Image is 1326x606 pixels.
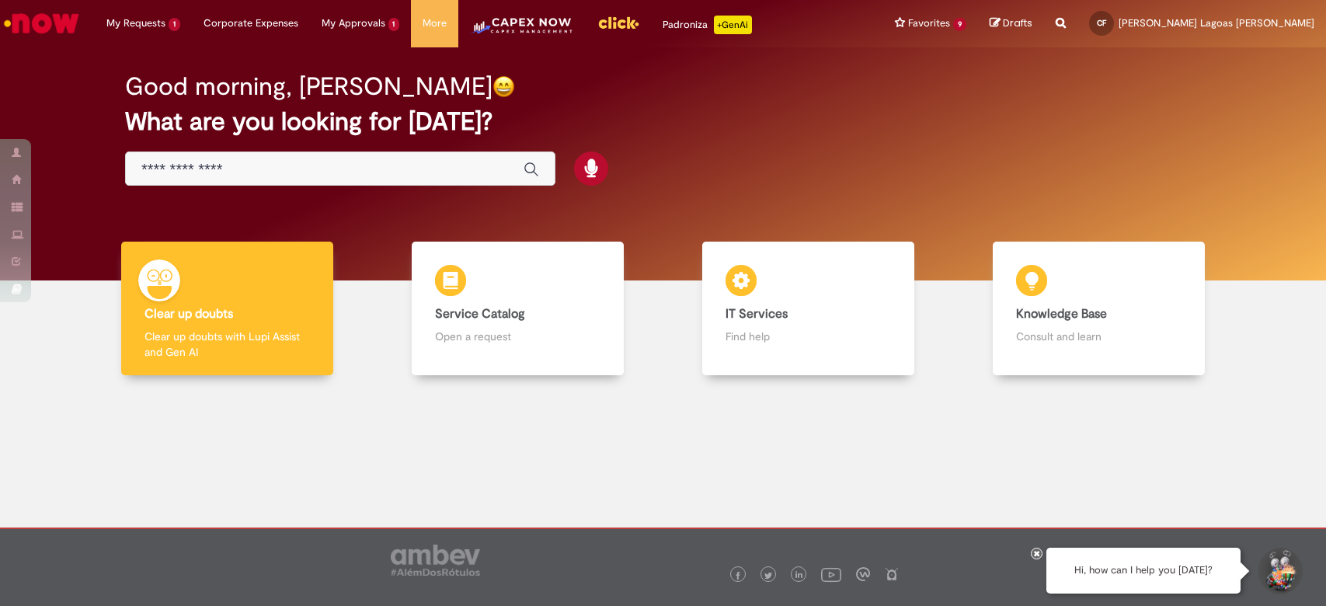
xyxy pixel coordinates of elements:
[1119,16,1314,30] span: [PERSON_NAME] Lagoas [PERSON_NAME]
[106,16,165,31] span: My Requests
[795,571,803,580] img: logo_footer_linkedin.png
[1016,329,1182,344] p: Consult and learn
[714,16,752,34] p: +GenAi
[885,567,899,581] img: logo_footer_naosei.png
[953,18,966,31] span: 9
[821,564,841,584] img: logo_footer_youtube.png
[388,18,400,31] span: 1
[663,16,752,34] div: Padroniza
[204,16,298,31] span: Corporate Expenses
[125,73,492,100] h2: Good morning, [PERSON_NAME]
[1003,16,1032,30] span: Drafts
[492,75,515,98] img: happy-face.png
[1256,548,1303,594] button: Start Support Conversation
[169,18,180,31] span: 1
[1016,306,1107,322] b: Knowledge Base
[322,16,385,31] span: My Approvals
[125,108,1201,135] h2: What are you looking for [DATE]?
[734,572,742,580] img: logo_footer_facebook.png
[764,572,772,580] img: logo_footer_twitter.png
[144,329,310,360] p: Clear up doubts with Lupi Assist and Gen AI
[470,16,573,47] img: CapexLogo5.png
[82,242,372,376] a: Clear up doubts Clear up doubts with Lupi Assist and Gen AI
[726,329,891,344] p: Find help
[435,306,525,322] b: Service Catalog
[2,8,82,39] img: ServiceNow
[1046,548,1241,594] div: Hi, how can I help you [DATE]?
[1097,18,1106,28] span: CF
[144,306,233,322] b: Clear up doubts
[435,329,600,344] p: Open a request
[391,545,480,576] img: logo_footer_ambev_rotulo_gray.png
[663,242,954,376] a: IT Services Find help
[423,16,447,31] span: More
[726,306,788,322] b: IT Services
[990,16,1032,31] a: Drafts
[954,242,1244,376] a: Knowledge Base Consult and learn
[372,242,663,376] a: Service Catalog Open a request
[908,16,950,31] span: Favorites
[856,567,870,581] img: logo_footer_workplace.png
[597,11,639,34] img: click_logo_yellow_360x200.png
